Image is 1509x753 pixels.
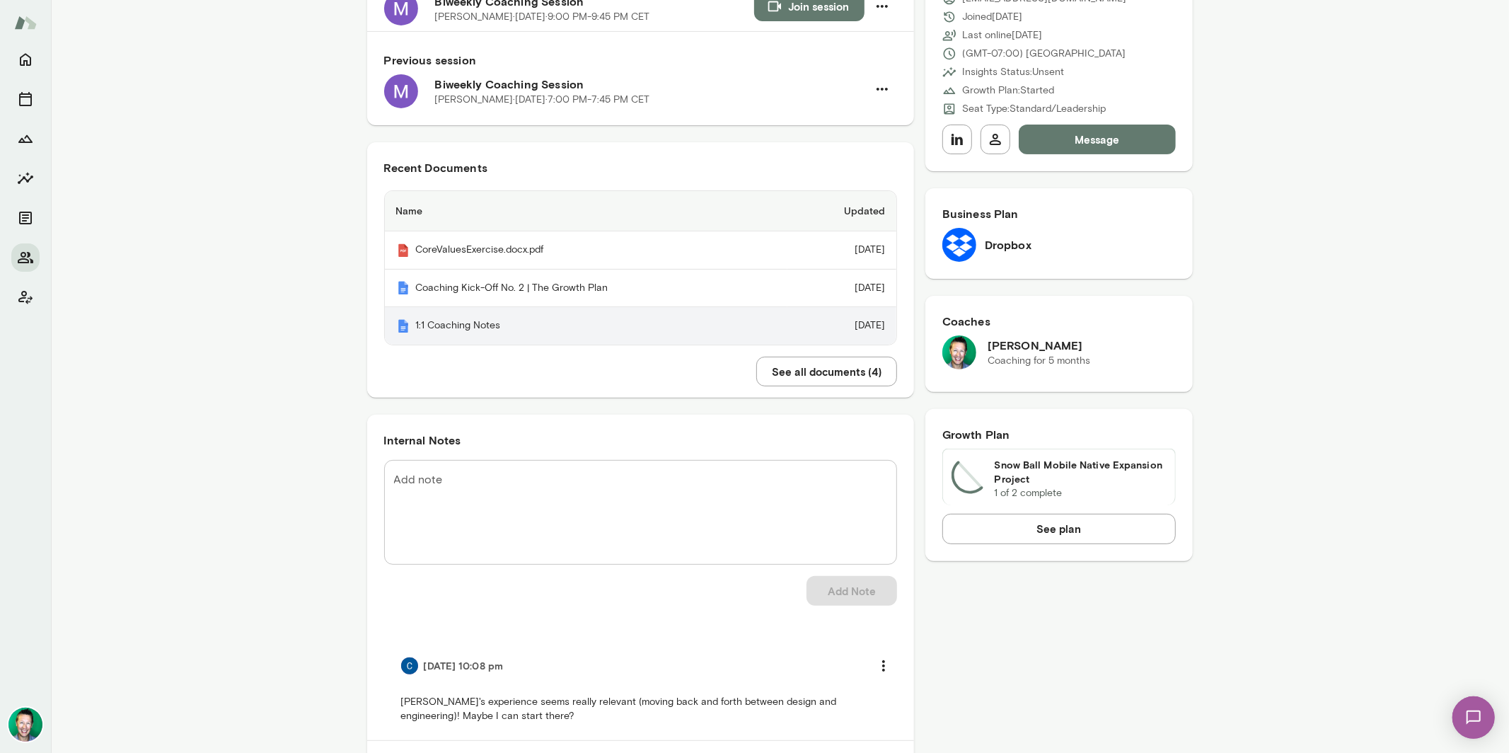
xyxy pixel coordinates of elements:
[11,243,40,272] button: Members
[962,84,1054,98] p: Growth Plan: Started
[962,102,1106,116] p: Seat Type: Standard/Leadership
[384,432,897,449] h6: Internal Notes
[384,52,897,69] h6: Previous session
[385,270,787,308] th: Coaching Kick-Off No. 2 | The Growth Plan
[985,236,1031,253] h6: Dropbox
[962,65,1064,79] p: Insights Status: Unsent
[401,695,880,723] p: [PERSON_NAME]'s experience seems really relevant (moving back and forth between design and engine...
[962,28,1042,42] p: Last online [DATE]
[385,307,787,345] th: 1:1 Coaching Notes
[1019,125,1176,154] button: Message
[942,313,1176,330] h6: Coaches
[11,45,40,74] button: Home
[385,231,787,270] th: CoreValuesExercise.docx.pdf
[942,514,1176,544] button: See plan
[11,85,40,113] button: Sessions
[385,191,787,231] th: Name
[988,337,1090,354] h6: [PERSON_NAME]
[396,281,410,295] img: Mento
[8,708,42,742] img: Brian Lawrence
[396,319,410,333] img: Mento
[962,10,1022,24] p: Joined [DATE]
[396,243,410,258] img: Mento
[11,125,40,153] button: Growth Plan
[787,270,896,308] td: [DATE]
[988,354,1090,368] p: Coaching for 5 months
[942,335,976,369] img: Brian Lawrence
[995,458,1167,486] h6: Snow Ball Mobile Native Expansion Project
[424,659,504,673] h6: [DATE] 10:08 pm
[11,283,40,311] button: Client app
[869,651,898,681] button: more
[11,204,40,232] button: Documents
[11,164,40,192] button: Insights
[942,426,1176,443] h6: Growth Plan
[401,657,418,674] img: Chloe Rodman
[756,357,897,386] button: See all documents (4)
[787,307,896,345] td: [DATE]
[435,10,650,24] p: [PERSON_NAME] · [DATE] · 9:00 PM-9:45 PM CET
[787,231,896,270] td: [DATE]
[962,47,1126,61] p: (GMT-07:00) [GEOGRAPHIC_DATA]
[787,191,896,231] th: Updated
[995,486,1167,500] p: 1 of 2 complete
[942,205,1176,222] h6: Business Plan
[14,9,37,36] img: Mento
[435,76,867,93] h6: Biweekly Coaching Session
[435,93,650,107] p: [PERSON_NAME] · [DATE] · 7:00 PM-7:45 PM CET
[384,159,897,176] h6: Recent Documents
